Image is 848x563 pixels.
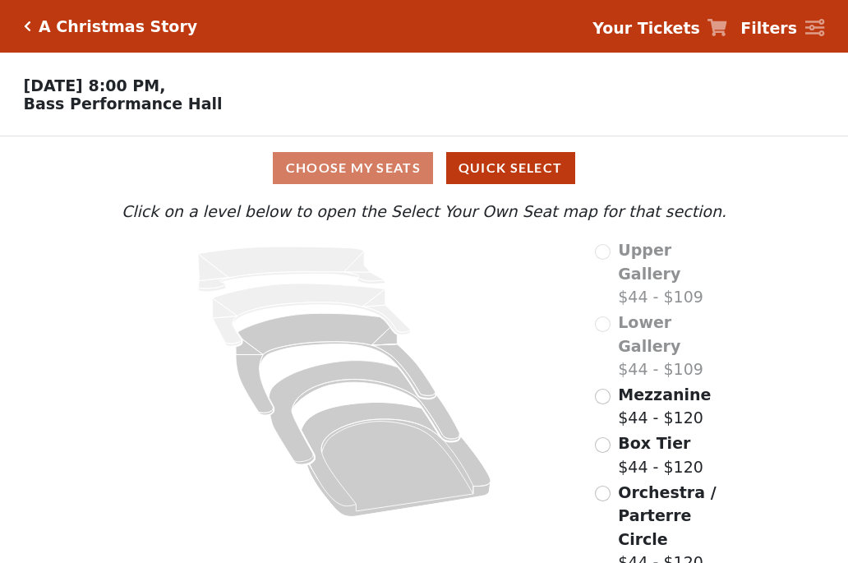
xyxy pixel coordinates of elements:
a: Filters [740,16,824,40]
path: Orchestra / Parterre Circle - Seats Available: 189 [302,403,491,517]
label: $44 - $120 [618,383,711,430]
label: $44 - $120 [618,431,703,478]
a: Your Tickets [592,16,727,40]
span: Mezzanine [618,385,711,404]
span: Orchestra / Parterre Circle [618,483,716,548]
span: Lower Gallery [618,313,680,355]
strong: Filters [740,19,797,37]
path: Upper Gallery - Seats Available: 0 [198,247,385,292]
a: Click here to go back to filters [24,21,31,32]
label: $44 - $109 [618,238,730,309]
path: Lower Gallery - Seats Available: 0 [213,284,411,346]
button: Quick Select [446,152,575,184]
h5: A Christmas Story [39,17,197,36]
strong: Your Tickets [592,19,700,37]
span: Upper Gallery [618,241,680,283]
p: Click on a level below to open the Select Your Own Seat map for that section. [118,200,730,224]
label: $44 - $109 [618,311,730,381]
span: Box Tier [618,434,690,452]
